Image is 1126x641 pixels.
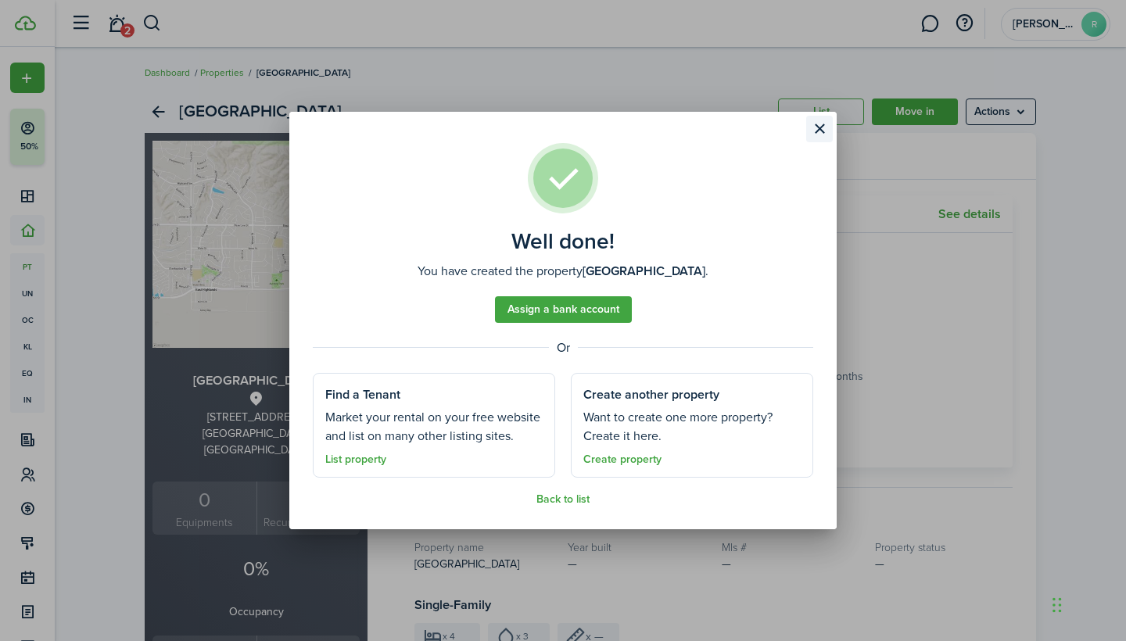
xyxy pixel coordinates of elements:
a: Create property [583,453,662,466]
well-done-section-description: Want to create one more property? Create it here. [583,408,801,446]
a: Back to list [536,493,590,506]
well-done-section-title: Create another property [583,385,719,404]
iframe: Chat Widget [1048,566,1126,641]
b: [GEOGRAPHIC_DATA] [583,262,705,280]
well-done-title: Well done! [511,229,615,254]
div: Drag [1052,582,1062,628]
well-done-description: You have created the property . [418,262,708,281]
well-done-section-title: Find a Tenant [325,385,400,404]
a: List property [325,453,386,466]
well-done-separator: Or [313,338,813,357]
a: Assign a bank account [495,296,632,323]
button: Close modal [806,116,833,142]
well-done-section-description: Market your rental on your free website and list on many other listing sites. [325,408,543,446]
